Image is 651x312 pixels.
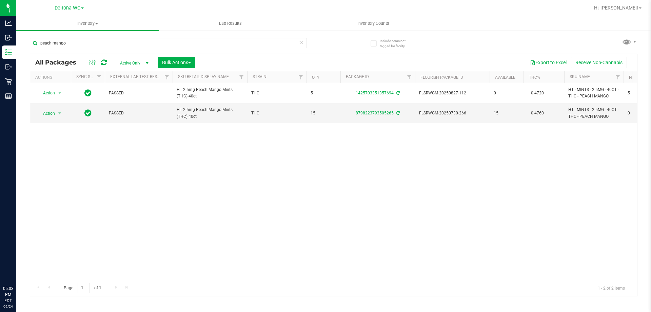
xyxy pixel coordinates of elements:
span: Deltona WC [55,5,80,11]
a: Filter [612,71,624,83]
span: PASSED [109,110,169,116]
a: Inventory [16,16,159,31]
iframe: Resource center [7,258,27,278]
a: Qty [312,75,319,80]
inline-svg: Inventory [5,49,12,56]
a: THC% [529,75,540,80]
a: Inventory Counts [302,16,445,31]
span: Bulk Actions [162,60,191,65]
span: 0.4760 [528,108,547,118]
span: Page of 1 [58,283,107,293]
iframe: Resource center unread badge [20,257,28,265]
span: 0 [494,90,519,96]
a: SKU Name [570,74,590,79]
span: Sync from Compliance System [395,111,400,115]
span: In Sync [84,108,92,118]
inline-svg: Retail [5,78,12,85]
span: In Sync [84,88,92,98]
inline-svg: Inbound [5,34,12,41]
span: Clear [299,38,303,47]
p: 05:03 PM EDT [3,286,13,304]
a: 8798223793505265 [356,111,394,115]
span: 5 [311,90,336,96]
span: 15 [494,110,519,116]
span: HT - MINTS - 2.5MG - 40CT - THC - PEACH MANGO [568,107,619,120]
span: Hi, [PERSON_NAME]! [594,5,638,11]
span: 1 - 2 of 2 items [592,283,630,293]
a: Strain [253,74,267,79]
p: 09/24 [3,304,13,309]
span: 15 [311,110,336,116]
a: Flourish Package ID [420,75,463,80]
span: Inventory [16,20,159,26]
a: Filter [161,71,173,83]
span: HT 2.5mg Peach Mango Mints (THC) 40ct [177,87,243,99]
button: Bulk Actions [158,57,195,68]
span: 0.4720 [528,88,547,98]
a: Filter [236,71,247,83]
input: Search Package ID, Item Name, SKU, Lot or Part Number... [30,38,307,48]
span: All Packages [35,59,83,66]
div: Actions [35,75,68,80]
a: Lab Results [159,16,302,31]
span: Action [37,88,55,98]
span: Sync from Compliance System [395,91,400,95]
inline-svg: Analytics [5,20,12,26]
a: Package ID [346,74,369,79]
a: 1425703351357694 [356,91,394,95]
span: HT 2.5mg Peach Mango Mints (THC) 40ct [177,107,243,120]
inline-svg: Outbound [5,63,12,70]
a: Filter [404,71,415,83]
span: Lab Results [210,20,251,26]
span: PASSED [109,90,169,96]
span: FLSRWGM-20250730-266 [419,110,486,116]
span: select [56,109,64,118]
a: Sku Retail Display Name [178,74,229,79]
a: Filter [295,71,307,83]
button: Export to Excel [526,57,571,68]
span: Action [37,109,55,118]
a: Sync Status [76,74,102,79]
span: select [56,88,64,98]
button: Receive Non-Cannabis [571,57,627,68]
a: External Lab Test Result [110,74,163,79]
span: Include items not tagged for facility [380,38,414,49]
span: HT - MINTS - 2.5MG - 40CT - THC - PEACH MANGO [568,87,619,99]
span: FLSRWGM-20250827-112 [419,90,486,96]
span: THC [251,90,302,96]
a: Filter [94,71,105,83]
span: THC [251,110,302,116]
input: 1 [78,283,90,293]
span: Inventory Counts [348,20,398,26]
inline-svg: Reports [5,93,12,99]
a: Available [495,75,515,80]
